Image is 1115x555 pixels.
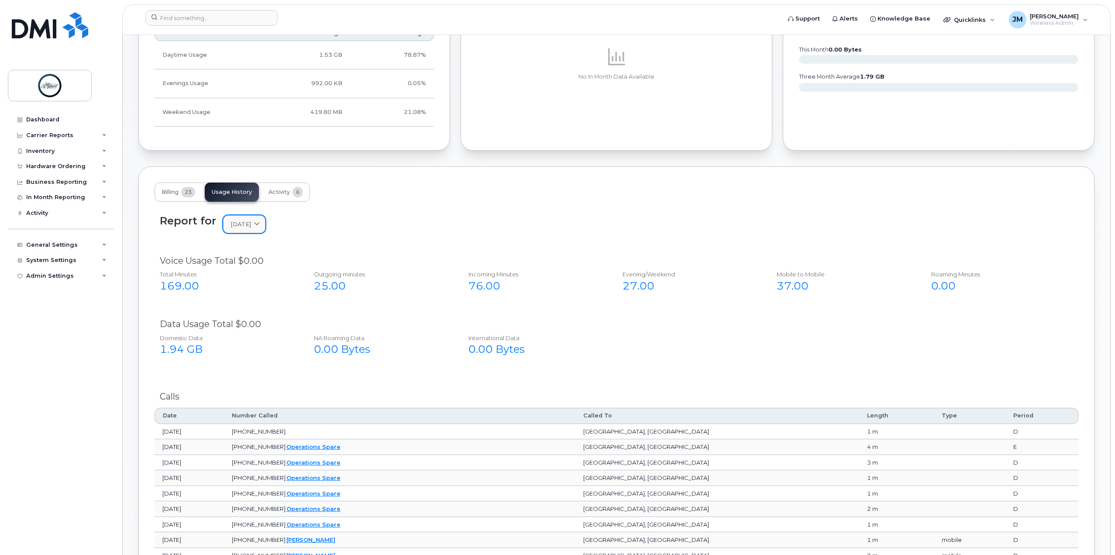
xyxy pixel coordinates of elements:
[257,98,350,127] td: 419.80 MB
[160,270,295,279] div: Total Minutes
[155,517,224,533] td: [DATE]
[859,439,934,455] td: 4 m
[1005,517,1078,533] td: D
[575,517,859,533] td: [GEOGRAPHIC_DATA], [GEOGRAPHIC_DATA]
[155,69,434,98] tr: Weekdays from 6:00pm to 8:00am
[798,46,862,53] text: this month
[575,439,859,455] td: [GEOGRAPHIC_DATA], [GEOGRAPHIC_DATA]
[286,536,335,543] a: [PERSON_NAME]
[468,270,603,279] div: Incoming Minutes
[1030,20,1079,27] span: Wireless Admin
[257,69,350,98] td: 992.00 KB
[777,270,912,279] div: Mobile to Mobile
[293,187,303,197] span: 6
[1005,408,1078,424] th: Period
[232,536,286,543] span: [PHONE_NUMBER]
[145,10,278,26] input: Find something...
[840,14,858,23] span: Alerts
[1012,14,1023,25] span: JM
[575,486,859,502] td: [GEOGRAPHIC_DATA], [GEOGRAPHIC_DATA]
[575,408,859,424] th: Called To
[859,501,934,517] td: 2 m
[1003,11,1094,28] div: Jayden Melnychuk
[859,408,934,424] th: Length
[937,11,1001,28] div: Quicklinks
[155,455,224,471] td: [DATE]
[155,501,224,517] td: [DATE]
[160,390,1073,403] div: Calls
[859,455,934,471] td: 3 m
[160,279,295,293] div: 169.00
[468,342,603,357] div: 0.00 Bytes
[155,98,434,127] tr: Friday from 6:00pm to Monday 8:00am
[575,424,859,440] td: [GEOGRAPHIC_DATA], [GEOGRAPHIC_DATA]
[468,334,603,342] div: International Data
[286,443,341,450] a: Operations Spare
[859,532,934,548] td: 1 m
[575,470,859,486] td: [GEOGRAPHIC_DATA], [GEOGRAPHIC_DATA]
[232,443,286,450] span: [PHONE_NUMBER]
[864,10,936,28] a: Knowledge Base
[931,270,1066,279] div: Roaming Minutes
[1005,532,1078,548] td: D
[223,215,265,233] a: [DATE]
[232,428,286,435] span: [PHONE_NUMBER]
[878,14,930,23] span: Knowledge Base
[232,474,286,481] span: [PHONE_NUMBER]
[859,424,934,440] td: 1 m
[155,439,224,455] td: [DATE]
[777,279,912,293] div: 37.00
[623,279,757,293] div: 27.00
[314,270,449,279] div: Outgoing minutes
[859,470,934,486] td: 1 m
[826,10,864,28] a: Alerts
[782,10,826,28] a: Support
[859,517,934,533] td: 1 m
[160,318,1073,331] div: Data Usage Total $0.00
[286,521,341,528] a: Operations Spare
[931,279,1066,293] div: 0.00
[181,187,195,197] span: 23
[155,69,257,98] td: Evenings Usage
[232,505,286,512] span: [PHONE_NUMBER]
[954,16,986,23] span: Quicklinks
[934,532,1006,548] td: mobile
[1005,501,1078,517] td: D
[1005,455,1078,471] td: D
[350,69,434,98] td: 0.05%
[860,73,884,80] tspan: 1.79 GB
[575,501,859,517] td: [GEOGRAPHIC_DATA], [GEOGRAPHIC_DATA]
[1005,424,1078,440] td: D
[286,490,341,497] a: Operations Spare
[160,342,295,357] div: 1.94 GB
[160,255,1073,267] div: Voice Usage Total $0.00
[160,334,295,342] div: Domestic Data
[155,470,224,486] td: [DATE]
[859,486,934,502] td: 1 m
[1005,486,1078,502] td: D
[934,408,1006,424] th: Type
[268,189,290,196] span: Activity
[829,46,862,53] tspan: 0.00 Bytes
[623,270,757,279] div: Evening/Weekend
[575,532,859,548] td: [GEOGRAPHIC_DATA], [GEOGRAPHIC_DATA]
[477,73,756,81] p: No In Month Data Available
[575,455,859,471] td: [GEOGRAPHIC_DATA], [GEOGRAPHIC_DATA]
[231,220,251,228] span: [DATE]
[286,474,341,481] a: Operations Spare
[257,41,350,69] td: 1.53 GB
[162,189,179,196] span: Billing
[468,279,603,293] div: 76.00
[314,279,449,293] div: 25.00
[286,459,341,466] a: Operations Spare
[1005,439,1078,455] td: E
[155,41,257,69] td: Daytime Usage
[1005,470,1078,486] td: D
[224,408,575,424] th: Number Called
[795,14,820,23] span: Support
[798,73,884,80] text: three month average
[155,486,224,502] td: [DATE]
[350,41,434,69] td: 78.87%
[232,459,286,466] span: [PHONE_NUMBER]
[286,505,341,512] a: Operations Spare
